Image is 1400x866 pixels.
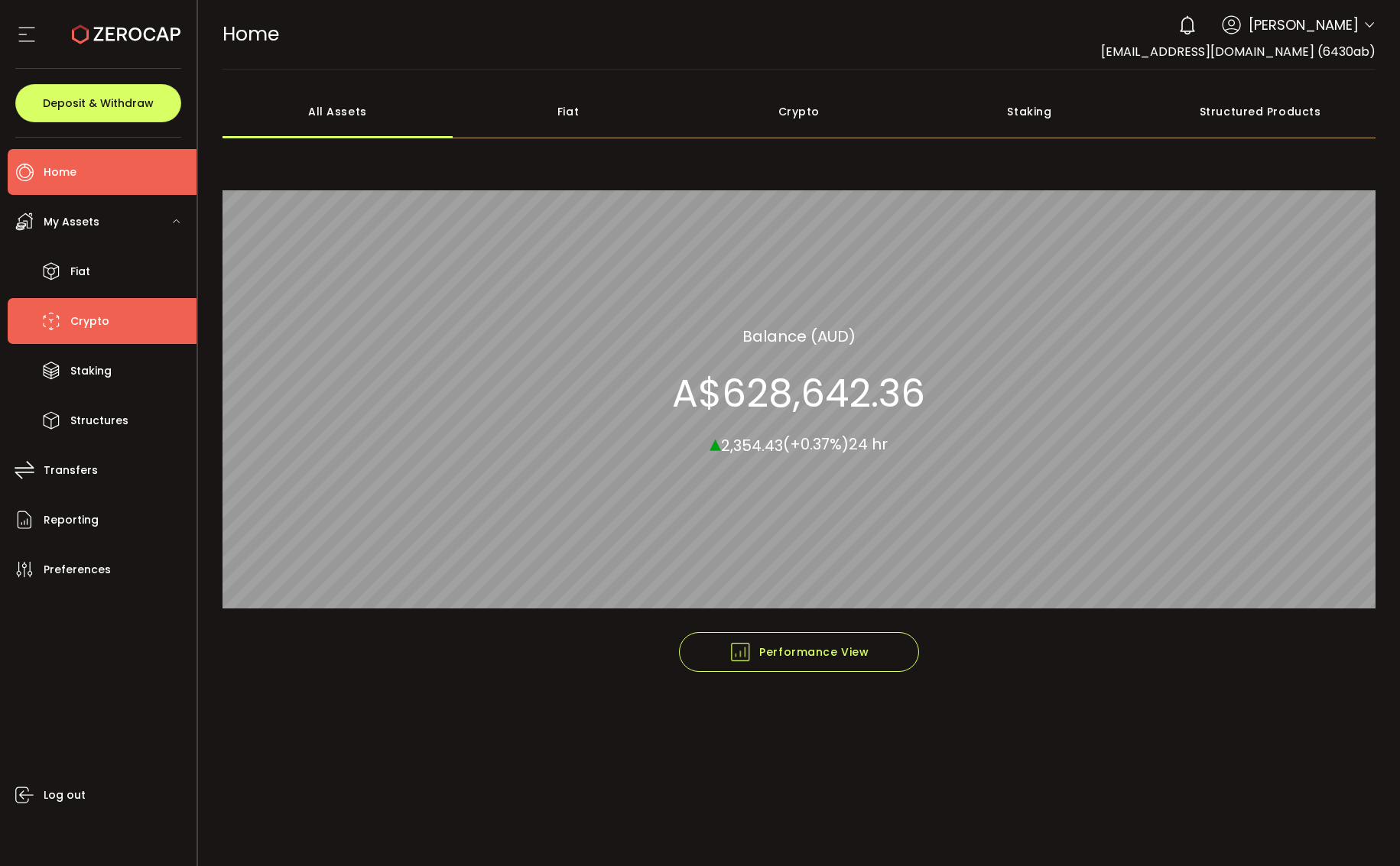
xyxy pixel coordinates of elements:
section: Balance (AUD) [742,324,856,347]
span: Structures [70,410,128,432]
span: Transfers [44,459,98,482]
span: [EMAIL_ADDRESS][DOMAIN_NAME] (6430ab) [1101,43,1376,60]
button: Performance View [679,632,919,672]
span: Crypto [70,310,109,332]
section: A$628,642.36 [672,370,925,416]
span: ▴ [710,426,721,459]
span: (+0.37%) [783,433,849,455]
span: Deposit & Withdraw [43,98,154,109]
span: 24 hr [849,433,888,455]
div: Staking [914,85,1145,138]
span: Staking [70,360,112,382]
div: Fiat [453,85,684,138]
span: [PERSON_NAME] [1249,15,1359,35]
span: Fiat [70,261,90,283]
span: Home [44,161,76,183]
span: Preferences [44,559,111,581]
span: Performance View [729,641,869,663]
div: Structured Products [1145,85,1376,138]
span: Reporting [44,509,99,531]
div: All Assets [223,85,453,138]
span: Home [223,21,279,47]
span: My Assets [44,211,99,233]
span: 2,354.43 [721,434,783,456]
iframe: Chat Widget [1324,793,1400,866]
span: Log out [44,784,86,806]
div: Crypto [684,85,914,138]
button: Deposit & Withdraw [15,84,181,122]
